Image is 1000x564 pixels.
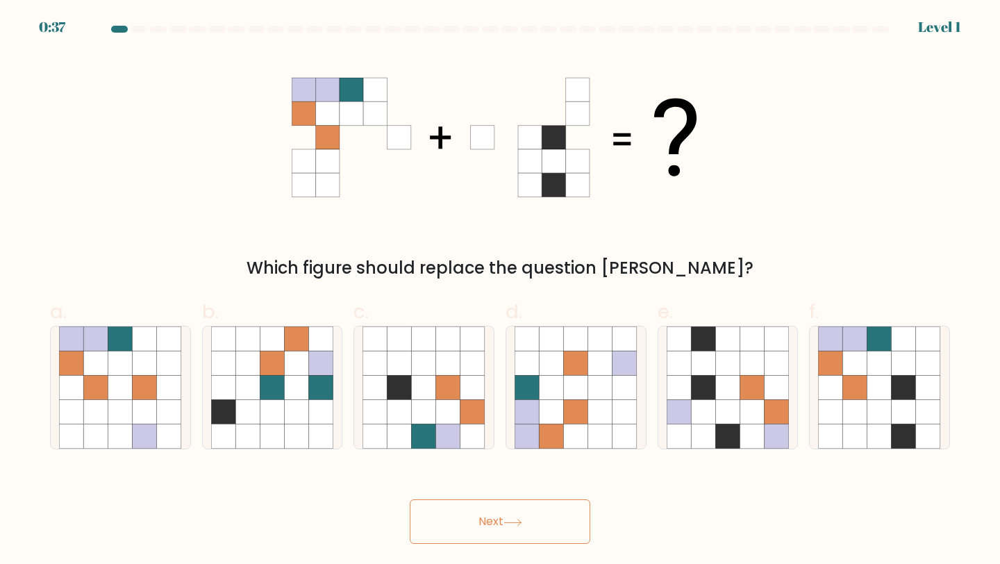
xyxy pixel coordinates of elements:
[353,298,369,325] span: c.
[39,17,65,38] div: 0:37
[506,298,522,325] span: d.
[50,298,67,325] span: a.
[918,17,961,38] div: Level 1
[809,298,819,325] span: f.
[58,256,942,281] div: Which figure should replace the question [PERSON_NAME]?
[202,298,219,325] span: b.
[410,499,590,544] button: Next
[658,298,673,325] span: e.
